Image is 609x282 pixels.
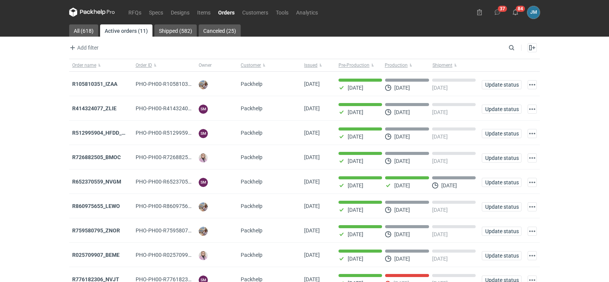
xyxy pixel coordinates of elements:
figcaption: SM [199,178,208,187]
span: 22/08/2025 [304,203,320,209]
img: Michał Palasek [199,202,208,211]
span: Update status [485,180,518,185]
span: 25/08/2025 [304,130,320,136]
img: Michał Palasek [199,80,208,89]
span: Packhelp [241,179,262,185]
button: Customer [238,59,301,71]
button: Actions [528,153,537,163]
button: Actions [528,251,537,260]
a: R105810351_IZAA [72,81,117,87]
span: Issued [304,62,317,68]
p: [DATE] [394,207,410,213]
a: Orders [214,8,238,17]
svg: Packhelp Pro [69,8,115,17]
a: R025709907_BEME [72,252,120,258]
img: Klaudia Wiśniewska [199,251,208,260]
p: [DATE] [394,256,410,262]
a: Customers [238,8,272,17]
span: PHO-PH00-R652370559_NVGM [136,179,212,185]
button: Update status [482,80,522,89]
a: Tools [272,8,292,17]
p: [DATE] [394,109,410,115]
p: [DATE] [432,134,448,140]
a: Items [193,8,214,17]
a: All (618) [69,24,98,37]
span: PHO-PH00-R414324077_ZLIE [136,105,207,111]
a: Shipped (582) [154,24,197,37]
p: [DATE] [348,182,363,189]
span: Packhelp [241,81,262,87]
button: JM [527,6,540,19]
button: Production [383,59,431,71]
button: Actions [528,227,537,236]
button: 37 [491,6,504,18]
span: Update status [485,155,518,161]
button: Order ID [133,59,196,71]
button: Update status [482,251,522,260]
p: [DATE] [348,256,363,262]
span: 02/09/2025 [304,81,320,87]
span: Update status [485,229,518,234]
button: Update status [482,129,522,138]
span: PHO-PH00-R025709907_BEME [136,252,211,258]
span: Packhelp [241,130,262,136]
span: PHO-PH00-R726882505_BMOC [136,154,212,160]
a: R726882505_BMOC [72,154,121,160]
a: Canceled (25) [199,24,241,37]
span: Customer [241,62,261,68]
p: [DATE] [394,134,410,140]
span: Packhelp [241,252,262,258]
span: PHO-PH00-R860975655_LEWO [136,203,211,209]
a: Specs [145,8,167,17]
span: 19/08/2025 [304,252,320,258]
a: R414324077_ZLIE [72,105,117,111]
button: Update status [482,105,522,114]
img: Michał Palasek [199,227,208,236]
span: Production [385,62,408,68]
p: [DATE] [394,85,410,91]
p: [DATE] [394,158,410,164]
p: [DATE] [348,134,363,140]
span: Update status [485,131,518,136]
p: [DATE] [432,207,448,213]
figcaption: SM [199,105,208,114]
strong: R860975655_LEWO [72,203,120,209]
button: Update status [482,153,522,163]
p: [DATE] [432,109,448,115]
span: Packhelp [241,154,262,160]
span: Update status [485,106,518,112]
p: [DATE] [432,256,448,262]
p: [DATE] [432,158,448,164]
span: Update status [485,82,518,87]
p: [DATE] [348,158,363,164]
a: Designs [167,8,193,17]
p: [DATE] [441,182,457,189]
span: 25/08/2025 [304,154,320,160]
button: Actions [528,129,537,138]
span: PHO-PH00-R759580795_ZNOR [136,227,211,234]
span: Pre-Production [339,62,369,68]
span: Order ID [136,62,152,68]
p: [DATE] [348,207,363,213]
p: [DATE] [348,85,363,91]
a: R759580795_ZNOR [72,227,120,234]
a: RFQs [125,8,145,17]
button: Actions [528,178,537,187]
div: Joanna Myślak [527,6,540,19]
button: 84 [509,6,522,18]
figcaption: SM [199,129,208,138]
button: Pre-Production [335,59,383,71]
a: R512995904_HFDD_MOOR [72,130,137,136]
span: Update status [485,253,518,258]
span: 21/08/2025 [304,227,320,234]
button: Add filter [68,43,99,52]
a: R652370559_NVGM [72,179,121,185]
p: [DATE] [394,182,410,189]
a: Analytics [292,8,322,17]
span: 26/08/2025 [304,105,320,111]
